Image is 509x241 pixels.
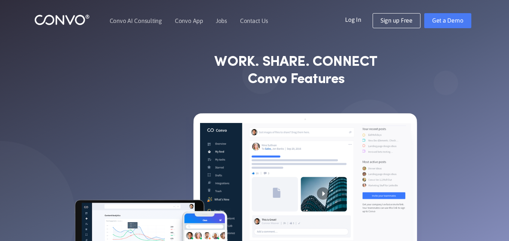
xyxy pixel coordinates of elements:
a: Contact Us [240,18,268,24]
a: Jobs [216,18,227,24]
a: Sign up Free [373,13,420,28]
a: Get a Demo [424,13,471,28]
a: Convo AI Consulting [110,18,162,24]
img: logo_1.png [34,14,90,26]
a: Convo App [175,18,203,24]
strong: WORK. SHARE. CONNECT Convo Features [214,54,377,88]
a: Log In [345,13,373,25]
